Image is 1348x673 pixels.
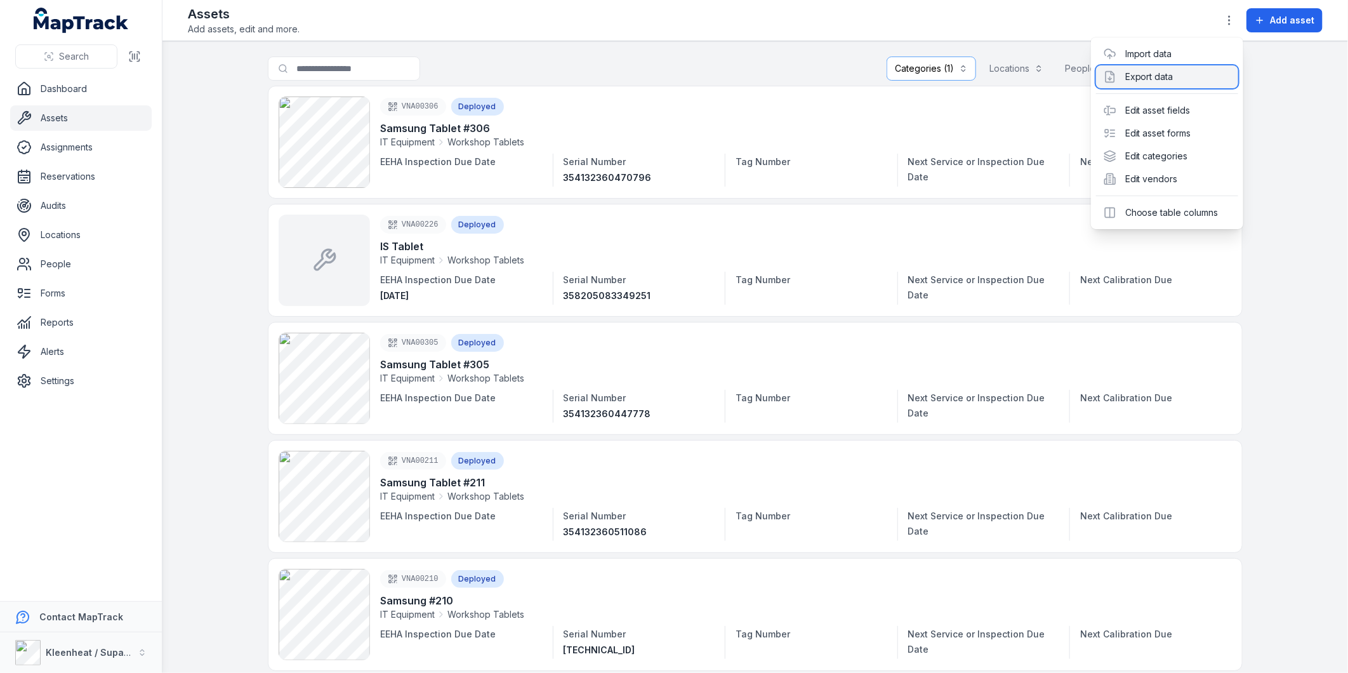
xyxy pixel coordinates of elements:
div: Edit categories [1096,145,1238,168]
div: Edit vendors [1096,168,1238,190]
a: Import data [1125,48,1172,60]
div: Choose table columns [1096,201,1238,224]
div: Export data [1096,65,1238,88]
div: Edit asset forms [1096,122,1238,145]
div: Edit asset fields [1096,99,1238,122]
